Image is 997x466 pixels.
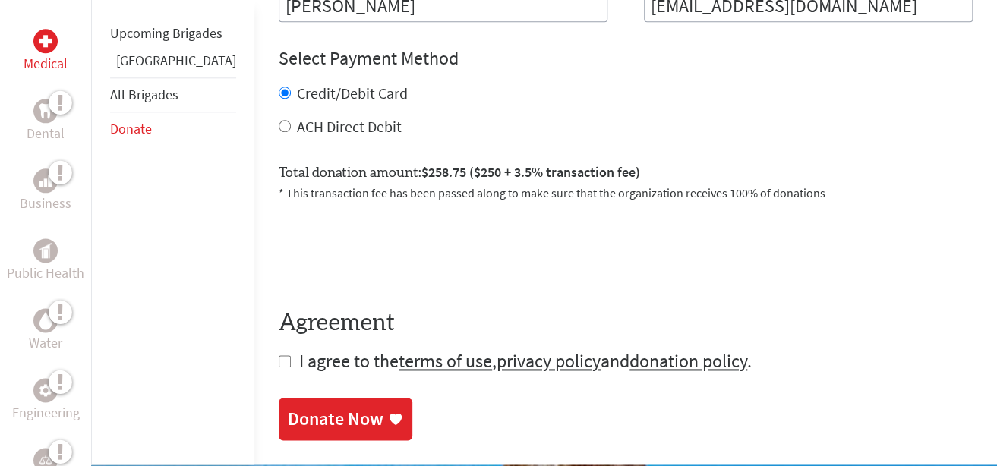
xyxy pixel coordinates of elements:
a: terms of use [399,349,492,373]
a: BusinessBusiness [20,168,71,214]
a: donation policy [629,349,747,373]
label: Total donation amount: [279,162,640,184]
a: WaterWater [29,308,62,354]
li: Panama [110,50,236,77]
a: MedicalMedical [24,29,68,74]
a: All Brigades [110,86,178,103]
div: Donate Now [288,407,383,431]
label: ACH Direct Debit [297,117,402,136]
div: Public Health [33,238,58,263]
span: $258.75 ($250 + 3.5% transaction fee) [421,163,640,181]
div: Engineering [33,378,58,402]
span: I agree to the , and . [299,349,752,373]
iframe: reCAPTCHA [279,220,510,279]
img: Water [39,312,52,329]
a: EngineeringEngineering [12,378,80,423]
a: [GEOGRAPHIC_DATA] [116,52,236,69]
div: Water [33,308,58,332]
li: Upcoming Brigades [110,17,236,50]
a: privacy policy [497,349,601,373]
a: Donate [110,120,152,137]
a: DentalDental [27,99,65,144]
div: Dental [33,99,58,123]
p: Public Health [7,263,84,284]
div: Business [33,168,58,193]
p: Water [29,332,62,354]
label: Credit/Debit Card [297,83,408,102]
img: Public Health [39,243,52,258]
p: Dental [27,123,65,144]
p: Medical [24,53,68,74]
li: All Brigades [110,77,236,112]
h4: Select Payment Method [279,46,973,71]
img: Medical [39,35,52,47]
h4: Agreement [279,310,973,337]
p: Engineering [12,402,80,423]
img: Legal Empowerment [39,455,52,464]
img: Dental [39,104,52,118]
p: * This transaction fee has been passed along to make sure that the organization receives 100% of ... [279,184,973,202]
p: Business [20,193,71,214]
li: Donate [110,112,236,146]
a: Public HealthPublic Health [7,238,84,284]
a: Donate Now [279,398,412,440]
img: Business [39,175,52,187]
a: Upcoming Brigades [110,24,222,42]
img: Engineering [39,384,52,396]
div: Medical [33,29,58,53]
